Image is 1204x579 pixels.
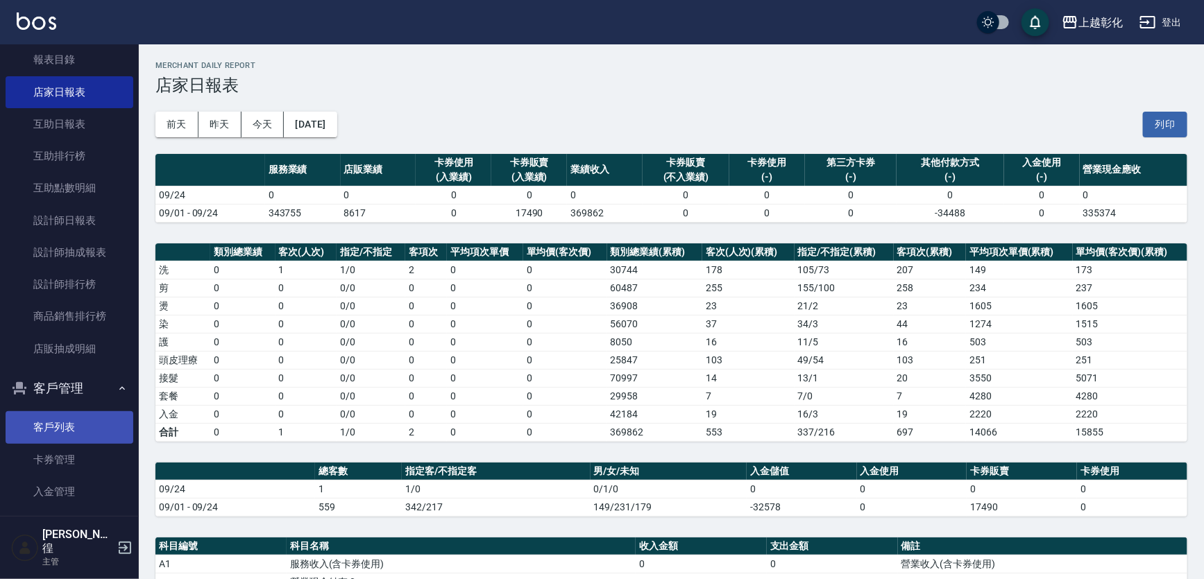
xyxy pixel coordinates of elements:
[155,369,210,387] td: 接髮
[155,154,1187,223] table: a dense table
[337,261,405,279] td: 1 / 0
[607,369,702,387] td: 70997
[337,387,405,405] td: 0 / 0
[795,423,894,441] td: 337/216
[767,555,898,573] td: 0
[1008,170,1076,184] div: (-)
[155,315,210,333] td: 染
[567,204,643,222] td: 369862
[795,243,894,261] th: 指定/不指定(累積)
[636,537,767,555] th: 收入金額
[607,315,702,333] td: 56070
[607,423,702,441] td: 369862
[155,333,210,351] td: 護
[966,297,1073,315] td: 1605
[447,423,523,441] td: 0
[1073,369,1187,387] td: 5071
[284,112,337,137] button: [DATE]
[198,112,241,137] button: 昨天
[337,279,405,297] td: 0 / 0
[1004,204,1080,222] td: 0
[275,369,337,387] td: 0
[646,155,726,170] div: 卡券販賣
[275,333,337,351] td: 0
[607,261,702,279] td: 30744
[966,279,1073,297] td: 234
[607,333,702,351] td: 8050
[402,498,591,516] td: 342/217
[894,243,967,261] th: 客項次(累積)
[447,315,523,333] td: 0
[702,333,795,351] td: 16
[747,498,857,516] td: -32578
[898,537,1187,555] th: 備註
[6,140,133,172] a: 互助排行榜
[747,463,857,481] th: 入金儲值
[894,405,967,423] td: 19
[591,498,747,516] td: 149/231/179
[894,315,967,333] td: 44
[42,528,113,555] h5: [PERSON_NAME]徨
[1077,463,1187,481] th: 卡券使用
[523,279,607,297] td: 0
[210,387,275,405] td: 0
[1021,8,1049,36] button: save
[795,351,894,369] td: 49 / 54
[402,463,591,481] th: 指定客/不指定客
[447,261,523,279] td: 0
[894,387,967,405] td: 7
[287,537,636,555] th: 科目名稱
[155,186,265,204] td: 09/24
[1056,8,1128,37] button: 上越彰化
[966,243,1073,261] th: 平均項次單價(累積)
[702,261,795,279] td: 178
[1078,14,1123,31] div: 上越彰化
[607,387,702,405] td: 29958
[966,423,1073,441] td: 14066
[795,315,894,333] td: 34 / 3
[900,170,1001,184] div: (-)
[210,351,275,369] td: 0
[275,423,337,441] td: 1
[733,170,802,184] div: (-)
[567,154,643,187] th: 業績收入
[447,405,523,423] td: 0
[337,243,405,261] th: 指定/不指定
[729,186,805,204] td: 0
[210,279,275,297] td: 0
[155,61,1187,70] h2: Merchant Daily Report
[405,387,448,405] td: 0
[405,333,448,351] td: 0
[733,155,802,170] div: 卡券使用
[155,387,210,405] td: 套餐
[966,405,1073,423] td: 2220
[1080,186,1187,204] td: 0
[1008,155,1076,170] div: 入金使用
[447,333,523,351] td: 0
[337,405,405,423] td: 0 / 0
[491,204,567,222] td: 17490
[155,405,210,423] td: 入金
[1073,387,1187,405] td: 4280
[967,463,1077,481] th: 卡券販賣
[275,387,337,405] td: 0
[808,155,893,170] div: 第三方卡券
[636,555,767,573] td: 0
[795,387,894,405] td: 7 / 0
[808,170,893,184] div: (-)
[1073,297,1187,315] td: 1605
[447,351,523,369] td: 0
[967,480,1077,498] td: 0
[405,243,448,261] th: 客項次
[416,186,491,204] td: 0
[275,261,337,279] td: 1
[275,297,337,315] td: 0
[1080,154,1187,187] th: 營業現金應收
[607,279,702,297] td: 60487
[523,405,607,423] td: 0
[966,369,1073,387] td: 3550
[898,555,1187,573] td: 營業收入(含卡券使用)
[495,155,563,170] div: 卡券販賣
[702,243,795,261] th: 客次(人次)(累積)
[702,423,795,441] td: 553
